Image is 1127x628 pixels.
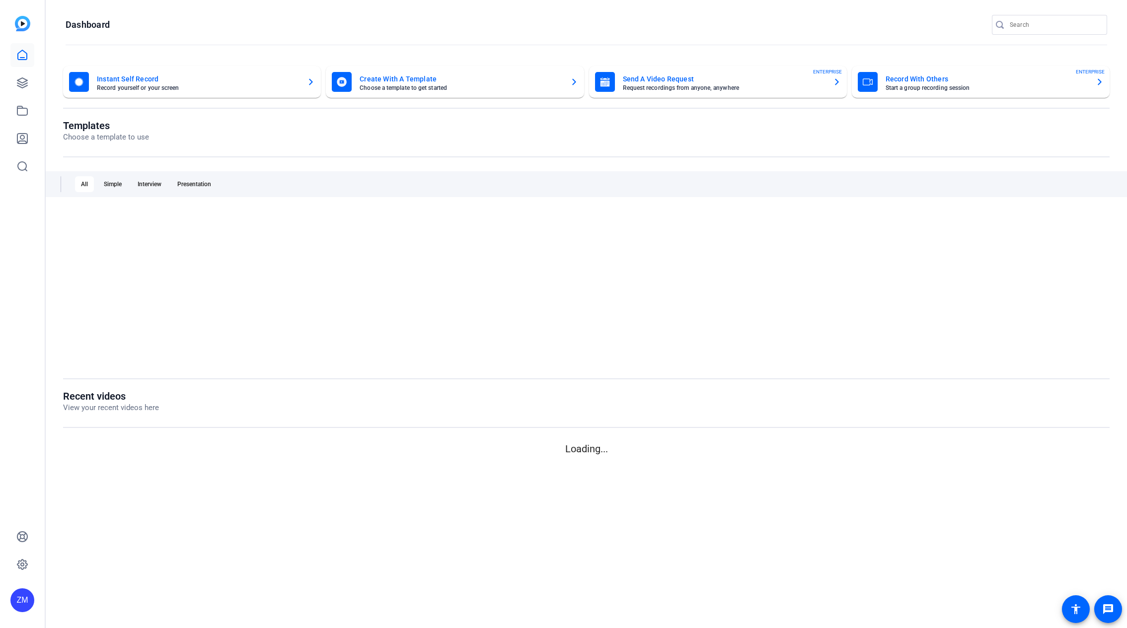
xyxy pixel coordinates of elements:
p: Choose a template to use [63,132,149,143]
p: Loading... [63,441,1110,456]
div: All [75,176,94,192]
p: View your recent videos here [63,402,159,414]
mat-card-subtitle: Request recordings from anyone, anywhere [623,85,825,91]
mat-card-subtitle: Choose a template to get started [360,85,562,91]
button: Record With OthersStart a group recording sessionENTERPRISE [852,66,1110,98]
mat-card-subtitle: Start a group recording session [886,85,1088,91]
mat-card-title: Create With A Template [360,73,562,85]
button: Instant Self RecordRecord yourself or your screen [63,66,321,98]
mat-icon: message [1102,603,1114,615]
h1: Templates [63,120,149,132]
mat-card-title: Record With Others [886,73,1088,85]
mat-card-subtitle: Record yourself or your screen [97,85,299,91]
div: Interview [132,176,167,192]
input: Search [1010,19,1099,31]
mat-card-title: Send A Video Request [623,73,825,85]
span: ENTERPRISE [813,68,842,75]
span: ENTERPRISE [1076,68,1105,75]
h1: Recent videos [63,390,159,402]
img: blue-gradient.svg [15,16,30,31]
div: ZM [10,588,34,612]
div: Presentation [171,176,217,192]
mat-card-title: Instant Self Record [97,73,299,85]
button: Create With A TemplateChoose a template to get started [326,66,584,98]
h1: Dashboard [66,19,110,31]
div: Simple [98,176,128,192]
mat-icon: accessibility [1070,603,1082,615]
button: Send A Video RequestRequest recordings from anyone, anywhereENTERPRISE [589,66,847,98]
